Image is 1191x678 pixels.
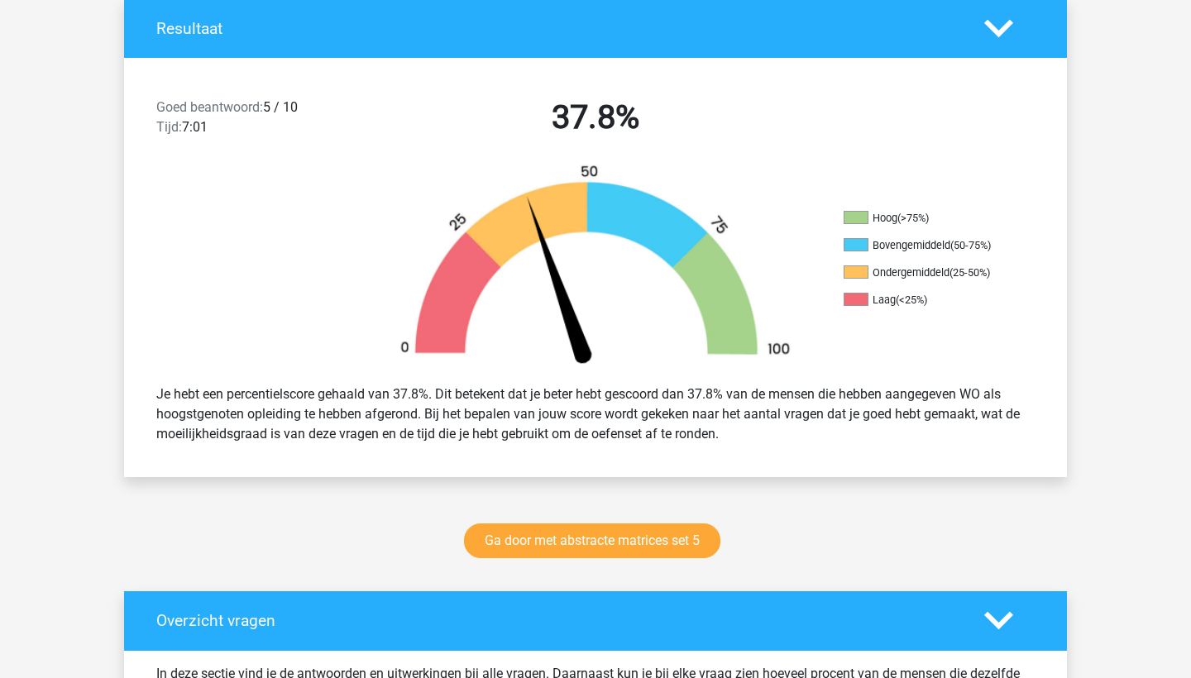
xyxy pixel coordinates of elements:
li: Hoog [844,211,1009,226]
span: Goed beantwoord: [156,99,263,115]
div: (50-75%) [950,239,991,251]
a: Ga door met abstracte matrices set 5 [464,523,720,558]
div: 5 / 10 7:01 [144,98,370,144]
div: (>75%) [897,212,929,224]
h4: Overzicht vragen [156,611,959,630]
div: (<25%) [896,294,927,306]
li: Ondergemiddeld [844,265,1009,280]
li: Laag [844,293,1009,308]
div: Je hebt een percentielscore gehaald van 37.8%. Dit betekent dat je beter hebt gescoord dan 37.8% ... [144,378,1047,451]
div: (25-50%) [949,266,990,279]
li: Bovengemiddeld [844,238,1009,253]
h2: 37.8% [382,98,809,137]
img: 38.c81ac9a22bb6.png [372,164,819,371]
span: Tijd: [156,119,182,135]
h4: Resultaat [156,19,959,38]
